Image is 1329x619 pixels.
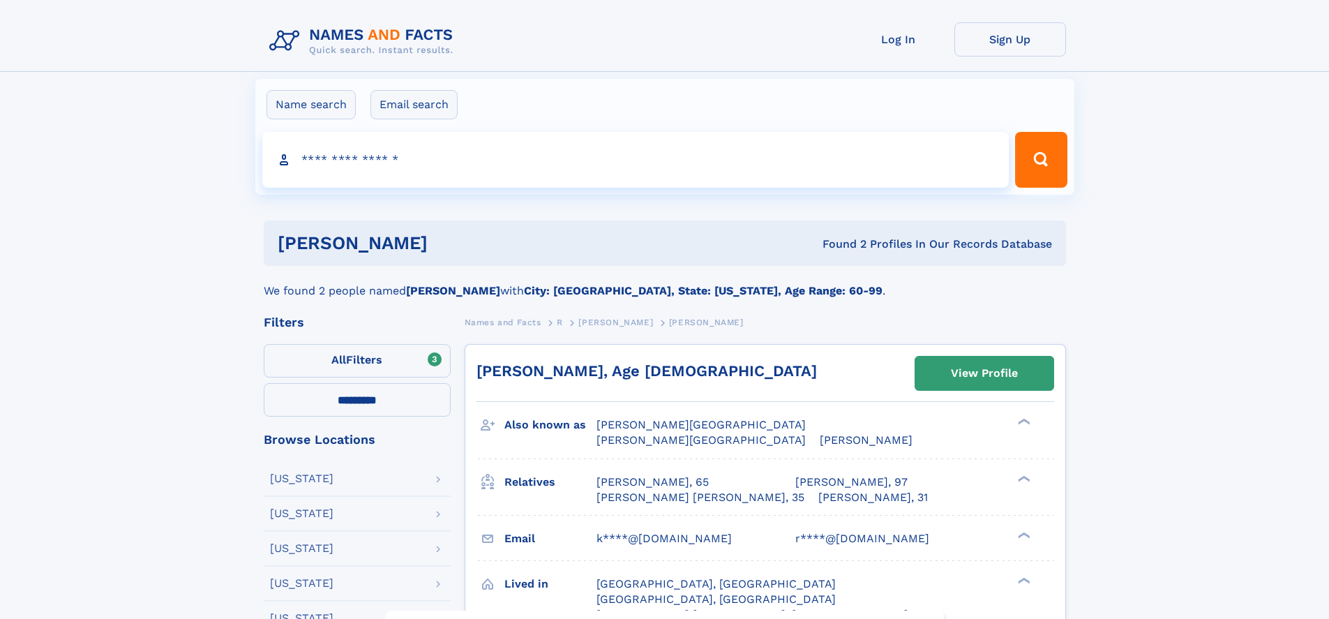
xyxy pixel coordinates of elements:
[596,475,709,490] a: [PERSON_NAME], 65
[596,433,806,447] span: [PERSON_NAME][GEOGRAPHIC_DATA]
[264,433,451,446] div: Browse Locations
[669,318,744,327] span: [PERSON_NAME]
[264,266,1066,299] div: We found 2 people named with .
[270,473,333,484] div: [US_STATE]
[818,490,928,505] a: [PERSON_NAME], 31
[557,313,563,331] a: R
[820,433,913,447] span: [PERSON_NAME]
[596,592,836,606] span: [GEOGRAPHIC_DATA], [GEOGRAPHIC_DATA]
[954,22,1066,57] a: Sign Up
[278,234,625,252] h1: [PERSON_NAME]
[406,284,500,297] b: [PERSON_NAME]
[951,357,1018,389] div: View Profile
[1015,132,1067,188] button: Search Button
[264,22,465,60] img: Logo Names and Facts
[476,362,817,380] a: [PERSON_NAME], Age [DEMOGRAPHIC_DATA]
[1014,474,1031,483] div: ❯
[465,313,541,331] a: Names and Facts
[795,475,908,490] a: [PERSON_NAME], 97
[596,577,836,590] span: [GEOGRAPHIC_DATA], [GEOGRAPHIC_DATA]
[504,470,596,494] h3: Relatives
[264,316,451,329] div: Filters
[625,237,1052,252] div: Found 2 Profiles In Our Records Database
[504,572,596,596] h3: Lived in
[270,543,333,554] div: [US_STATE]
[1014,530,1031,539] div: ❯
[596,418,806,431] span: [PERSON_NAME][GEOGRAPHIC_DATA]
[504,413,596,437] h3: Also known as
[524,284,883,297] b: City: [GEOGRAPHIC_DATA], State: [US_STATE], Age Range: 60-99
[915,357,1053,390] a: View Profile
[266,90,356,119] label: Name search
[262,132,1009,188] input: search input
[504,527,596,551] h3: Email
[331,353,346,366] span: All
[370,90,458,119] label: Email search
[1014,576,1031,585] div: ❯
[578,313,653,331] a: [PERSON_NAME]
[596,490,804,505] a: [PERSON_NAME] [PERSON_NAME], 35
[578,318,653,327] span: [PERSON_NAME]
[1014,417,1031,426] div: ❯
[270,508,333,519] div: [US_STATE]
[270,578,333,589] div: [US_STATE]
[557,318,563,327] span: R
[843,22,954,57] a: Log In
[264,344,451,378] label: Filters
